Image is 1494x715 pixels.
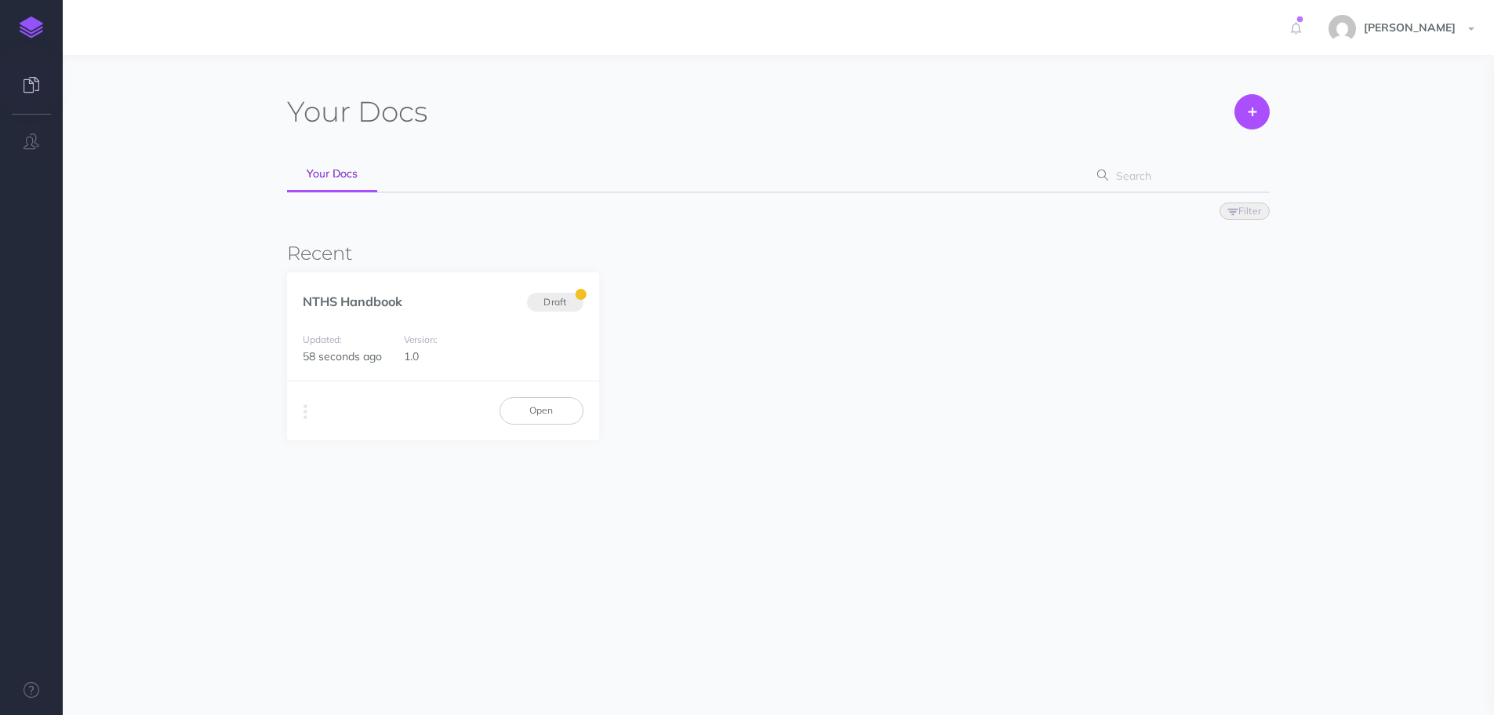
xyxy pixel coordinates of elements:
[303,349,382,363] span: 58 seconds ago
[287,157,377,192] a: Your Docs
[287,94,427,130] h1: Docs
[1111,162,1245,190] input: Search
[303,334,342,345] small: Updated:
[1329,15,1356,42] img: e15ca27c081d2886606c458bc858b488.jpg
[1356,20,1463,35] span: [PERSON_NAME]
[287,94,351,129] span: Your
[307,166,358,181] span: Your Docs
[20,16,43,38] img: logo-mark.svg
[304,401,307,423] i: More actions
[404,349,419,363] span: 1.0
[303,294,402,309] a: NTHS Handbook
[1220,202,1270,220] button: Filter
[404,334,438,345] small: Version:
[287,243,1270,264] h3: Recent
[500,397,583,424] a: Open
